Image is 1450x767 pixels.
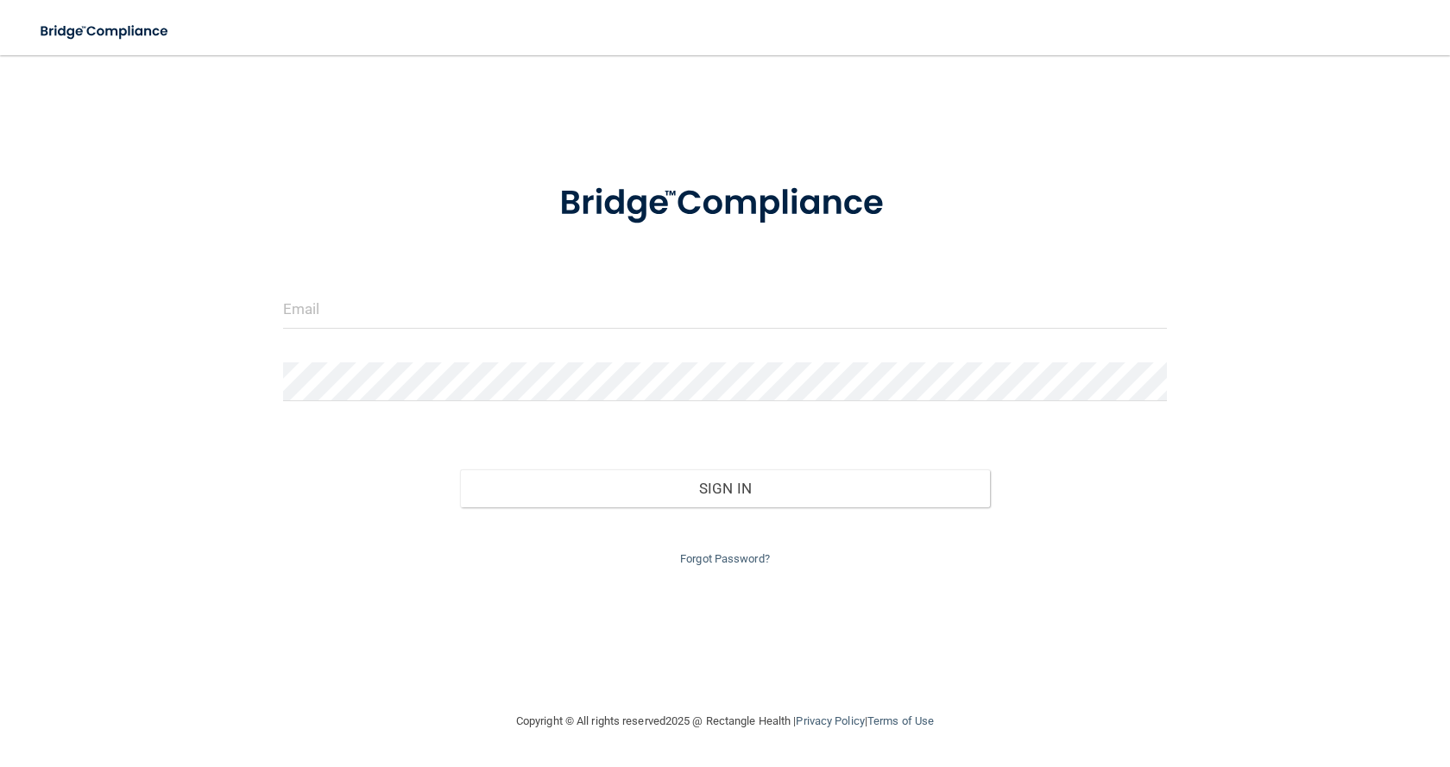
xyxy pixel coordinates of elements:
[26,14,185,49] img: bridge_compliance_login_screen.278c3ca4.svg
[283,290,1167,329] input: Email
[524,159,926,248] img: bridge_compliance_login_screen.278c3ca4.svg
[680,552,770,565] a: Forgot Password?
[410,694,1040,749] div: Copyright © All rights reserved 2025 @ Rectangle Health | |
[460,469,990,507] button: Sign In
[796,714,864,727] a: Privacy Policy
[867,714,934,727] a: Terms of Use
